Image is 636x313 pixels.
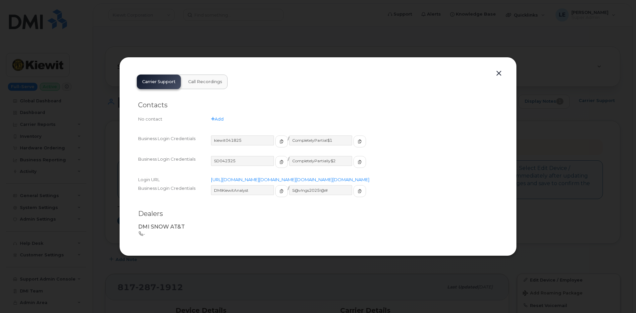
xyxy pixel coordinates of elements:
h2: Dealers [138,210,498,218]
div: Login URL [138,177,211,183]
div: Business Login Credentials [138,185,211,203]
p: - [138,231,498,237]
div: Business Login Credentials [138,156,211,174]
button: copy to clipboard [275,156,288,168]
div: / [211,135,498,153]
button: copy to clipboard [353,185,366,197]
button: copy to clipboard [353,156,366,168]
div: Business Login Credentials [138,135,211,153]
div: / [211,156,498,174]
button: copy to clipboard [275,185,288,197]
h2: Contacts [138,101,498,109]
button: copy to clipboard [353,135,366,147]
span: Call Recordings [188,79,222,84]
a: Add [211,116,224,122]
div: No contact [138,116,211,122]
p: DMI SNOW AT&T [138,223,498,231]
iframe: Messenger Launcher [607,284,631,308]
div: / [211,185,498,203]
a: [URL][DOMAIN_NAME][DOMAIN_NAME][DOMAIN_NAME][DOMAIN_NAME] [211,177,369,182]
button: copy to clipboard [275,135,288,147]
